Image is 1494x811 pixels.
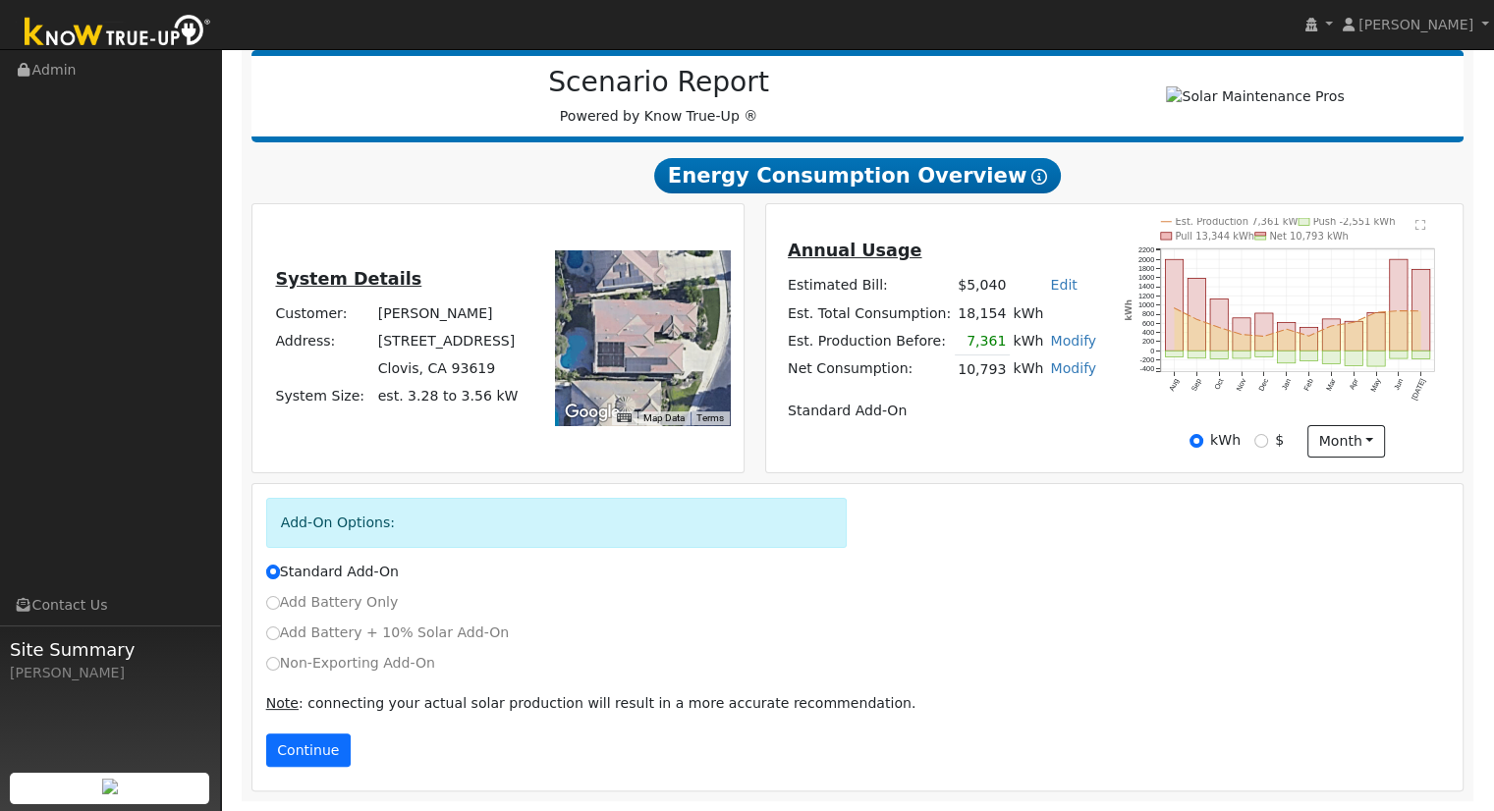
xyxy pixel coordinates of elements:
[560,400,625,425] a: Open this area in Google Maps (opens a new window)
[1138,292,1154,300] text: 1200
[1140,364,1155,373] text: -400
[1233,318,1250,351] rect: onclick=""
[1324,377,1338,393] text: Mar
[1375,311,1378,314] circle: onclick=""
[374,355,522,383] td: Clovis, CA 93619
[1285,328,1288,331] circle: onclick=""
[374,383,522,410] td: System Size
[1367,313,1385,351] rect: onclick=""
[784,299,954,327] td: Est. Total Consumption:
[1390,259,1408,351] rect: onclick=""
[1190,434,1203,448] input: kWh
[1307,425,1385,459] button: month
[1390,351,1408,358] rect: onclick=""
[1353,321,1356,324] circle: onclick=""
[1348,377,1360,392] text: Apr
[272,300,374,328] td: Customer:
[1165,259,1183,351] rect: onclick=""
[271,66,1046,99] h2: Scenario Report
[1150,347,1154,355] text: 0
[1050,360,1096,376] a: Modify
[1213,377,1226,391] text: Oct
[1410,377,1427,402] text: [DATE]
[1278,351,1296,363] rect: onclick=""
[1255,313,1273,351] rect: onclick=""
[10,663,210,683] div: [PERSON_NAME]
[1138,273,1154,282] text: 1600
[1010,355,1047,384] td: kWh
[560,400,625,425] img: Google
[272,383,374,410] td: System Size:
[955,355,1010,384] td: 10,793
[1190,377,1203,393] text: Sep
[1257,377,1271,393] text: Dec
[1241,333,1244,336] circle: onclick=""
[1188,351,1205,358] rect: onclick=""
[1415,219,1426,231] text: 
[1188,278,1205,351] rect: onclick=""
[1138,300,1154,309] text: 1000
[266,596,280,610] input: Add Battery Only
[1138,254,1154,263] text: 2000
[1345,321,1362,351] rect: onclick=""
[1358,17,1473,32] span: [PERSON_NAME]
[1195,318,1198,321] circle: onclick=""
[1138,282,1154,291] text: 1400
[102,779,118,794] img: retrieve
[1307,335,1310,338] circle: onclick=""
[955,299,1010,327] td: 18,154
[275,269,421,289] u: System Details
[266,565,280,578] input: Standard Add-On
[1167,377,1181,393] text: Aug
[1263,335,1266,338] circle: onclick=""
[1138,245,1154,254] text: 2200
[1278,322,1296,351] rect: onclick=""
[1322,351,1340,363] rect: onclick=""
[1050,333,1096,349] a: Modify
[1142,328,1154,337] text: 400
[261,66,1057,127] div: Powered by Know True-Up ®
[1210,351,1228,358] rect: onclick=""
[784,398,1099,425] td: Standard Add-On
[1369,377,1383,394] text: May
[1367,351,1385,366] rect: onclick=""
[1125,299,1134,321] text: kWh
[1398,309,1401,312] circle: onclick=""
[1275,430,1284,451] label: $
[1392,377,1405,392] text: Jun
[15,11,221,55] img: Know True-Up
[266,562,399,582] label: Standard Add-On
[1142,319,1154,328] text: 600
[1176,216,1304,227] text: Est. Production 7,361 kWh
[1345,351,1362,365] rect: onclick=""
[1412,269,1430,351] rect: onclick=""
[1031,169,1047,185] i: Show Help
[1313,216,1396,227] text: Push -2,551 kWh
[1270,231,1349,242] text: Net 10,793 kWh
[955,272,1010,299] td: $5,040
[1165,351,1183,356] rect: onclick=""
[1233,351,1250,358] rect: onclick=""
[784,355,954,384] td: Net Consumption:
[1419,309,1422,312] circle: onclick=""
[1300,327,1318,351] rect: onclick=""
[784,327,954,355] td: Est. Production Before:
[1138,264,1154,273] text: 1800
[1302,377,1315,392] text: Feb
[266,622,510,643] label: Add Battery + 10% Solar Add-On
[1166,86,1344,107] img: Solar Maintenance Pros
[955,327,1010,355] td: 7,361
[643,411,685,425] button: Map Data
[1173,306,1176,309] circle: onclick=""
[1412,351,1430,358] rect: onclick=""
[1254,434,1268,448] input: $
[1210,298,1228,351] rect: onclick=""
[266,733,351,767] button: Continue
[654,158,1061,193] span: Energy Consumption Overview
[617,411,631,425] button: Keyboard shortcuts
[266,626,280,640] input: Add Battery + 10% Solar Add-On
[266,695,299,711] u: Note
[1210,430,1241,451] label: kWh
[1140,355,1155,364] text: -200
[1142,337,1154,346] text: 200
